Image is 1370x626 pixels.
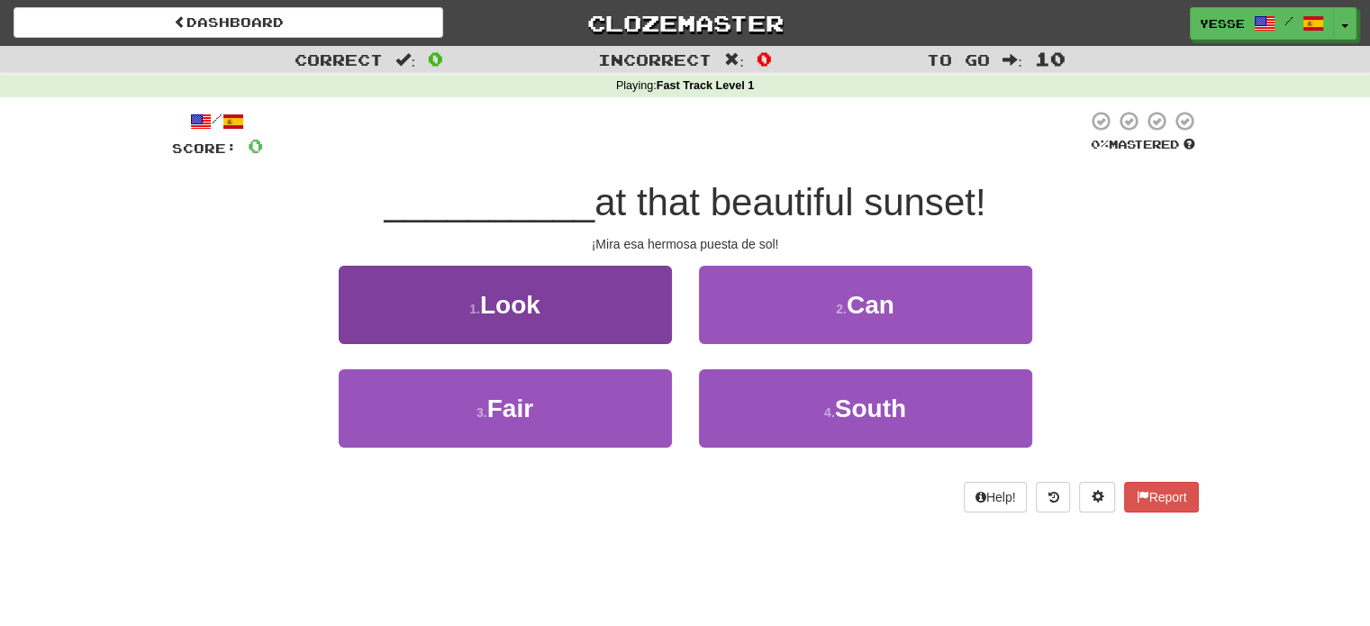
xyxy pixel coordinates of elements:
[487,395,533,422] span: Fair
[1036,482,1070,513] button: Round history (alt+y)
[657,79,755,92] strong: Fast Track Level 1
[339,369,672,448] button: 3.Fair
[385,181,595,223] span: __________
[248,134,263,157] span: 0
[836,302,847,316] small: 2 .
[476,405,487,420] small: 3 .
[1087,137,1199,153] div: Mastered
[172,235,1199,253] div: ¡Mira esa hermosa puesta de sol!
[1035,48,1066,69] span: 10
[428,48,443,69] span: 0
[835,395,906,422] span: South
[470,7,900,39] a: Clozemaster
[172,110,263,132] div: /
[699,266,1032,344] button: 2.Can
[469,302,480,316] small: 1 .
[699,369,1032,448] button: 4.South
[1003,52,1022,68] span: :
[1091,137,1109,151] span: 0 %
[598,50,712,68] span: Incorrect
[757,48,772,69] span: 0
[927,50,990,68] span: To go
[724,52,744,68] span: :
[594,181,985,223] span: at that beautiful sunset!
[295,50,383,68] span: Correct
[395,52,415,68] span: :
[847,291,894,319] span: Can
[339,266,672,344] button: 1.Look
[1190,7,1334,40] a: Yesse /
[1284,14,1293,27] span: /
[964,482,1028,513] button: Help!
[1200,15,1245,32] span: Yesse
[14,7,443,38] a: Dashboard
[824,405,835,420] small: 4 .
[480,291,540,319] span: Look
[172,141,237,156] span: Score:
[1124,482,1198,513] button: Report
